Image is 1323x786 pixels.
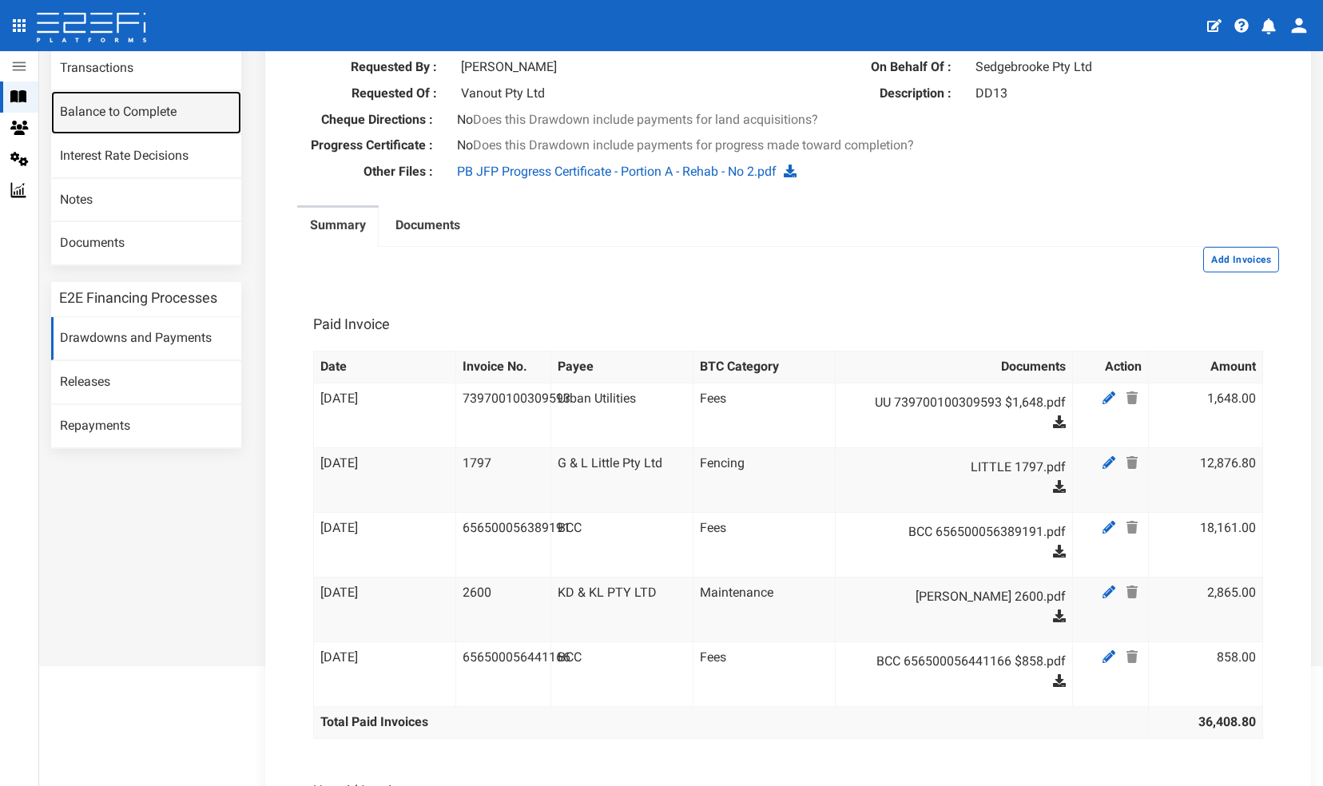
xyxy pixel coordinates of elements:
h3: E2E Financing Processes [59,291,217,305]
td: Urban Utilities [550,383,693,447]
td: Maintenance [693,577,836,641]
a: LITTLE 1797.pdf [858,455,1066,480]
th: Action [1073,351,1149,383]
a: Delete Payee [1122,647,1142,667]
a: Notes [51,179,241,222]
label: Requested By : [285,58,449,77]
div: No [445,137,1131,155]
td: Fees [693,641,836,706]
th: 36,408.80 [1149,706,1263,738]
a: Documents [383,208,473,248]
a: BCC 656500056441166 $858.pdf [858,649,1066,674]
a: Releases [51,361,241,404]
td: 1,648.00 [1149,383,1263,447]
label: Summary [310,216,366,235]
th: Date [313,351,455,383]
a: Transactions [51,47,241,90]
button: Add Invoices [1203,247,1279,272]
span: Does this Drawdown include payments for land acquisitions? [473,112,818,127]
a: BCC 656500056389191.pdf [858,519,1066,545]
td: 739700100309593 [456,383,551,447]
th: BTC Category [693,351,836,383]
label: Description : [800,85,963,103]
div: [PERSON_NAME] [449,58,777,77]
label: Other Files : [273,163,445,181]
a: Delete Payee [1122,453,1142,473]
th: Invoice No. [456,351,551,383]
td: 12,876.80 [1149,447,1263,512]
td: BCC [550,641,693,706]
a: Balance to Complete [51,91,241,134]
a: Repayments [51,405,241,448]
a: UU 739700100309593 $1,648.pdf [858,390,1066,415]
td: Fees [693,383,836,447]
span: Does this Drawdown include payments for progress made toward completion? [473,137,914,153]
th: Payee [550,351,693,383]
th: Total Paid Invoices [313,706,1149,738]
td: [DATE] [313,641,455,706]
a: Summary [297,208,379,248]
td: G & L Little Pty Ltd [550,447,693,512]
td: 656500056389191 [456,512,551,577]
td: 2600 [456,577,551,641]
div: Sedgebrooke Pty Ltd [963,58,1291,77]
div: DD13 [963,85,1291,103]
label: Documents [395,216,460,235]
td: 1797 [456,447,551,512]
div: No [445,111,1131,129]
td: 656500056441166 [456,641,551,706]
td: [DATE] [313,512,455,577]
td: 858.00 [1149,641,1263,706]
td: [DATE] [313,577,455,641]
a: Drawdowns and Payments [51,317,241,360]
a: Delete Payee [1122,518,1142,538]
td: [DATE] [313,383,455,447]
a: [PERSON_NAME] 2600.pdf [858,584,1066,609]
a: PB JFP Progress Certificate - Portion A - Rehab - No 2.pdf [457,164,777,179]
td: 18,161.00 [1149,512,1263,577]
td: BCC [550,512,693,577]
td: [DATE] [313,447,455,512]
a: Documents [51,222,241,265]
td: 2,865.00 [1149,577,1263,641]
a: Delete Payee [1122,388,1142,408]
td: KD & KL PTY LTD [550,577,693,641]
div: Vanout Pty Ltd [449,85,777,103]
label: Progress Certificate : [273,137,445,155]
td: Fencing [693,447,836,512]
td: Fees [693,512,836,577]
th: Amount [1149,351,1263,383]
label: Cheque Directions : [273,111,445,129]
a: Delete Payee [1122,582,1142,602]
label: Requested Of : [285,85,449,103]
a: Add Invoices [1203,251,1279,266]
th: Documents [836,351,1073,383]
label: On Behalf Of : [800,58,963,77]
a: Interest Rate Decisions [51,135,241,178]
h3: Paid Invoice [313,317,390,331]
